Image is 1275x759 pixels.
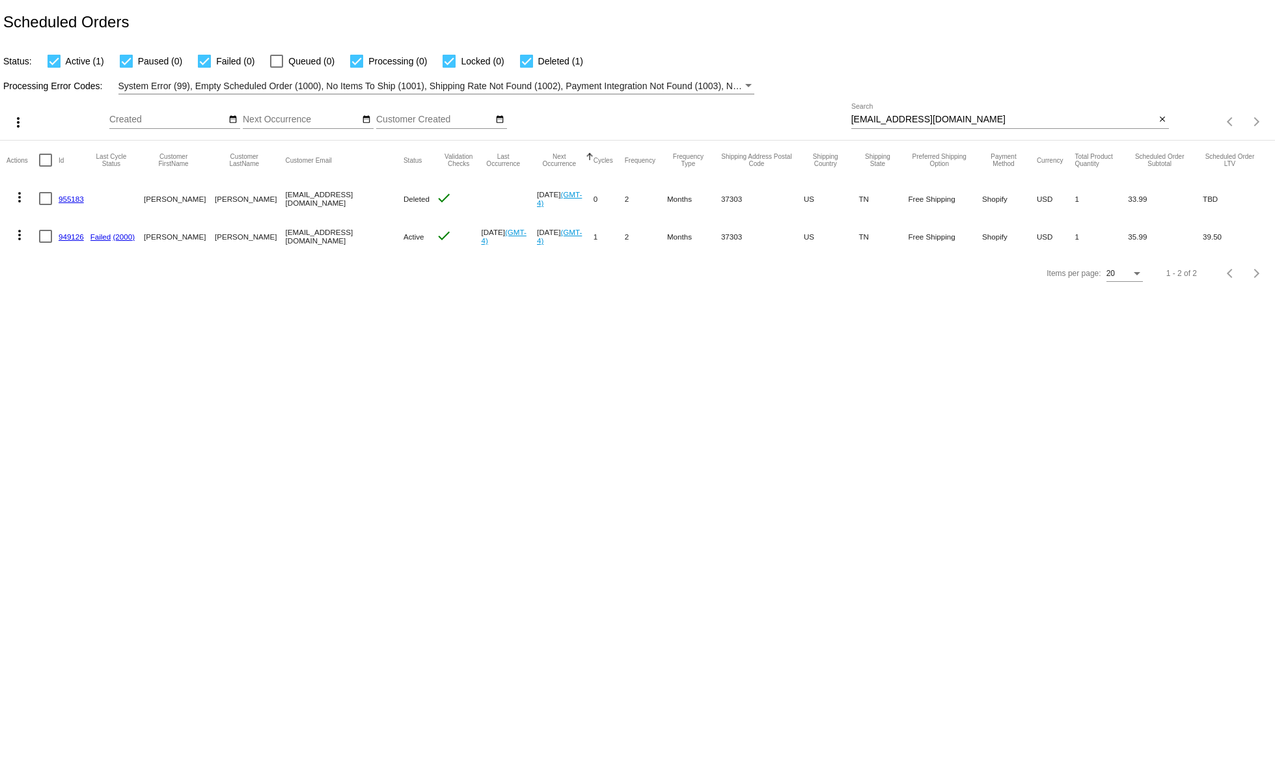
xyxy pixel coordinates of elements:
[537,180,594,217] mat-cell: [DATE]
[436,190,452,206] mat-icon: check
[537,190,582,207] a: (GMT-4)
[537,228,582,245] a: (GMT-4)
[215,217,286,255] mat-cell: [PERSON_NAME]
[667,153,709,167] button: Change sorting for FrequencyType
[982,180,1037,217] mat-cell: Shopify
[858,217,908,255] mat-cell: TN
[138,53,182,69] span: Paused (0)
[804,153,847,167] button: Change sorting for ShippingCountry
[144,217,215,255] mat-cell: [PERSON_NAME]
[59,195,84,203] a: 955183
[109,115,226,125] input: Created
[1218,260,1244,286] button: Previous page
[144,180,215,217] mat-cell: [PERSON_NAME]
[1037,180,1075,217] mat-cell: USD
[982,153,1025,167] button: Change sorting for PaymentMethod.Type
[216,53,254,69] span: Failed (0)
[481,228,526,245] a: (GMT-4)
[625,180,667,217] mat-cell: 2
[10,115,26,130] mat-icon: more_vert
[1047,269,1101,278] div: Items per page:
[1106,269,1115,278] span: 20
[804,217,858,255] mat-cell: US
[667,217,721,255] mat-cell: Months
[1128,153,1191,167] button: Change sorting for Subtotal
[12,189,27,205] mat-icon: more_vert
[625,217,667,255] mat-cell: 2
[368,53,427,69] span: Processing (0)
[594,217,625,255] mat-cell: 1
[3,56,32,66] span: Status:
[804,180,858,217] mat-cell: US
[436,141,482,180] mat-header-cell: Validation Checks
[215,180,286,217] mat-cell: [PERSON_NAME]
[12,227,27,243] mat-icon: more_vert
[1203,180,1268,217] mat-cell: TBD
[908,180,982,217] mat-cell: Free Shipping
[625,156,655,164] button: Change sorting for Frequency
[404,156,422,164] button: Change sorting for Status
[1158,115,1167,125] mat-icon: close
[228,115,238,125] mat-icon: date_range
[1037,217,1075,255] mat-cell: USD
[858,153,896,167] button: Change sorting for ShippingState
[1075,180,1128,217] mat-cell: 1
[667,180,721,217] mat-cell: Months
[1128,217,1203,255] mat-cell: 35.99
[908,153,970,167] button: Change sorting for PreferredShippingOption
[362,115,371,125] mat-icon: date_range
[594,180,625,217] mat-cell: 0
[215,153,274,167] button: Change sorting for CustomerLastName
[286,217,404,255] mat-cell: [EMAIL_ADDRESS][DOMAIN_NAME]
[481,153,525,167] button: Change sorting for LastOccurrenceUtc
[243,115,360,125] input: Next Occurrence
[7,141,39,180] mat-header-cell: Actions
[982,217,1037,255] mat-cell: Shopify
[538,53,583,69] span: Deleted (1)
[59,156,64,164] button: Change sorting for Id
[288,53,335,69] span: Queued (0)
[59,232,84,241] a: 949126
[286,180,404,217] mat-cell: [EMAIL_ADDRESS][DOMAIN_NAME]
[90,153,132,167] button: Change sorting for LastProcessingCycleId
[376,115,493,125] input: Customer Created
[537,153,582,167] button: Change sorting for NextOccurrenceUtc
[721,180,804,217] mat-cell: 37303
[3,13,129,31] h2: Scheduled Orders
[537,217,594,255] mat-cell: [DATE]
[495,115,504,125] mat-icon: date_range
[90,232,111,241] a: Failed
[436,228,452,243] mat-icon: check
[1203,153,1257,167] button: Change sorting for LifetimeValue
[3,81,103,91] span: Processing Error Codes:
[858,180,908,217] mat-cell: TN
[286,156,332,164] button: Change sorting for CustomerEmail
[1155,113,1169,127] button: Clear
[118,78,754,94] mat-select: Filter by Processing Error Codes
[1075,141,1128,180] mat-header-cell: Total Product Quantity
[113,232,135,241] a: (2000)
[721,153,792,167] button: Change sorting for ShippingPostcode
[144,153,203,167] button: Change sorting for CustomerFirstName
[1075,217,1128,255] mat-cell: 1
[1128,180,1203,217] mat-cell: 33.99
[1244,109,1270,135] button: Next page
[461,53,504,69] span: Locked (0)
[66,53,104,69] span: Active (1)
[1037,156,1063,164] button: Change sorting for CurrencyIso
[908,217,982,255] mat-cell: Free Shipping
[481,217,537,255] mat-cell: [DATE]
[404,195,430,203] span: Deleted
[721,217,804,255] mat-cell: 37303
[1203,217,1268,255] mat-cell: 39.50
[404,232,424,241] span: Active
[1218,109,1244,135] button: Previous page
[1166,269,1197,278] div: 1 - 2 of 2
[851,115,1156,125] input: Search
[1106,269,1143,279] mat-select: Items per page:
[594,156,613,164] button: Change sorting for Cycles
[1244,260,1270,286] button: Next page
